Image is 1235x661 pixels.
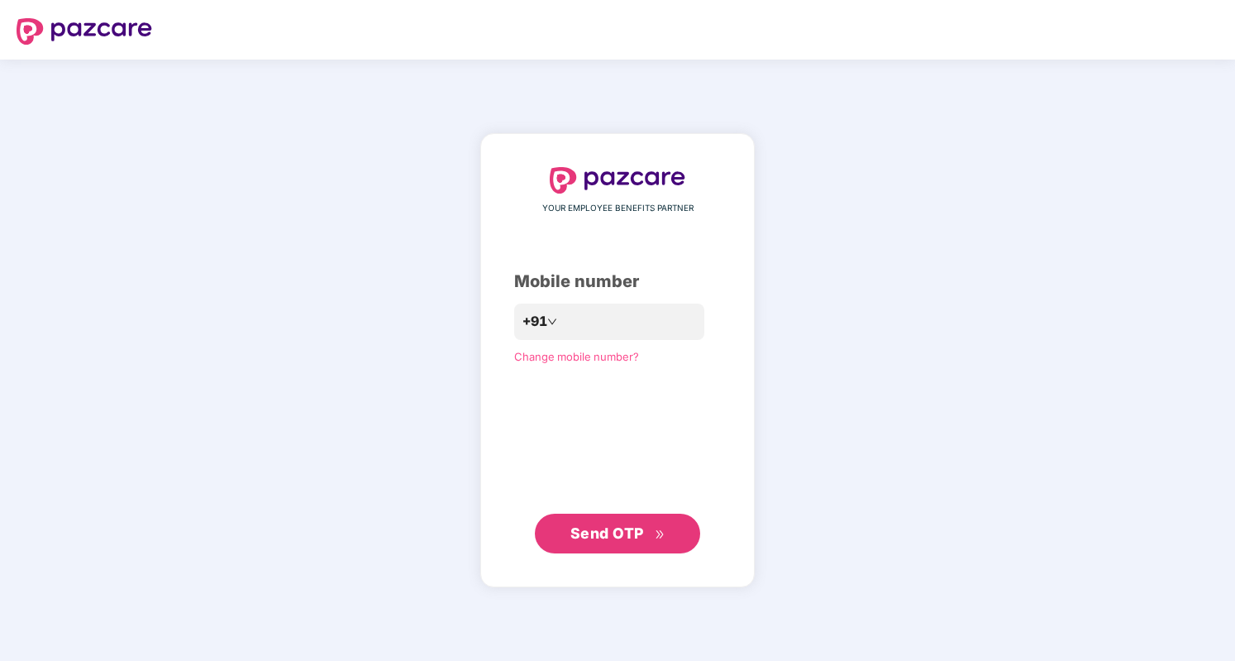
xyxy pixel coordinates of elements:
[550,167,685,194] img: logo
[522,311,547,332] span: +91
[570,524,644,542] span: Send OTP
[514,269,721,295] div: Mobile number
[547,317,557,327] span: down
[514,350,639,363] a: Change mobile number?
[17,18,152,45] img: logo
[535,514,700,553] button: Send OTPdouble-right
[542,202,694,215] span: YOUR EMPLOYEE BENEFITS PARTNER
[655,529,665,540] span: double-right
